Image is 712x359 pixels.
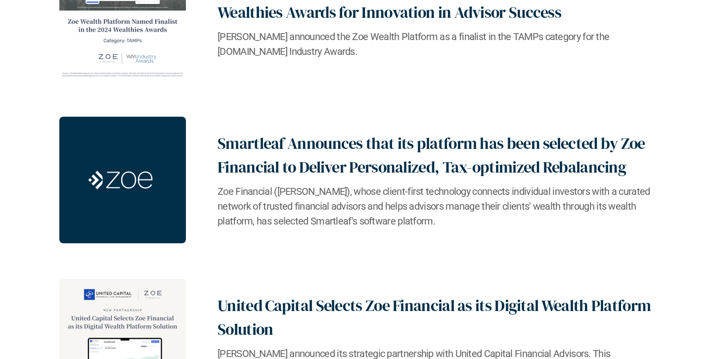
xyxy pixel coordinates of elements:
[218,294,653,341] h2: United Capital Selects Zoe Financial as its Digital Wealth Platform Solution
[218,184,653,228] h2: Zoe Financial ([PERSON_NAME]), whose client-first technology connects individual investors with a...
[218,29,653,59] h2: [PERSON_NAME] announced the Zoe Wealth Platform as a finalist in the TAMPs category for the [DOMA...
[59,117,653,243] a: Smartleaf Announces that its platform has been selected by Zoe Financial to Deliver Personalized,...
[218,132,653,179] h2: Smartleaf Announces that its platform has been selected by Zoe Financial to Deliver Personalized,...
